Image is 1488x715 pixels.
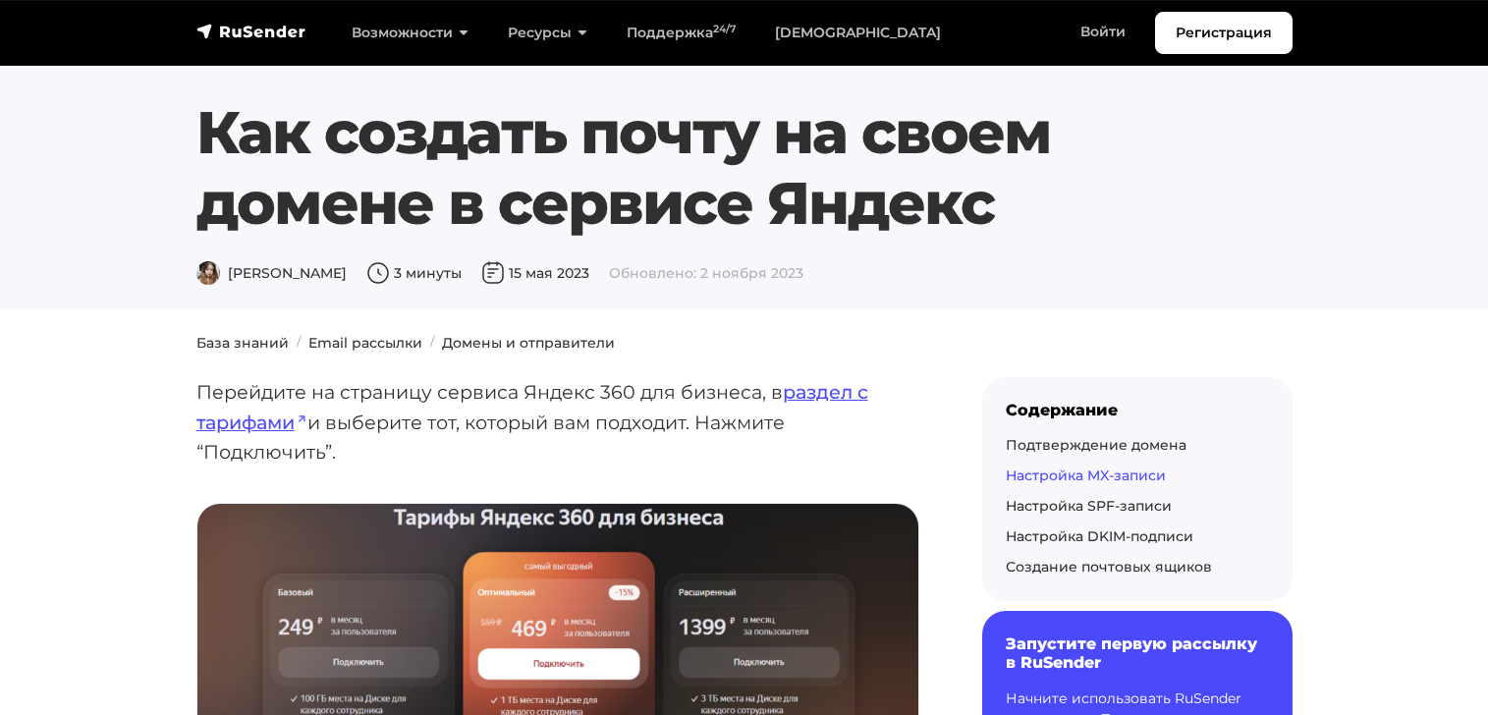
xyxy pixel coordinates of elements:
a: Подтверждение домена [1006,436,1186,454]
img: Время чтения [366,261,390,285]
a: Домены и отправители [442,334,615,352]
a: Настройка DKIM-подписи [1006,527,1193,545]
h6: Запустите первую рассылку в RuSender [1006,634,1269,672]
a: Поддержка24/7 [607,13,755,53]
span: Обновлено: 2 ноября 2023 [609,264,803,282]
a: Настройка MX-записи [1006,467,1166,484]
a: Войти [1061,12,1145,52]
a: Ресурсы [488,13,607,53]
a: [DEMOGRAPHIC_DATA] [755,13,961,53]
a: раздел с тарифами [196,380,868,434]
img: RuSender [196,22,306,41]
h1: Как создать почту на своем домене в сервисе Яндекс [196,97,1293,239]
sup: 24/7 [713,23,736,35]
a: Создание почтовых ящиков [1006,558,1212,576]
a: Регистрация [1155,12,1293,54]
span: [PERSON_NAME] [196,264,347,282]
img: Дата публикации [481,261,505,285]
nav: breadcrumb [185,333,1304,354]
a: Настройка SPF-записи [1006,497,1172,515]
p: Перейдите на страницу сервиса Яндекс 360 для бизнеса, в и выберите тот, который вам подходит. Наж... [196,377,919,467]
span: 3 минуты [366,264,462,282]
a: Возможности [332,13,488,53]
a: Email рассылки [308,334,422,352]
span: 15 мая 2023 [481,264,589,282]
div: Содержание [1006,401,1269,419]
a: База знаний [196,334,289,352]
